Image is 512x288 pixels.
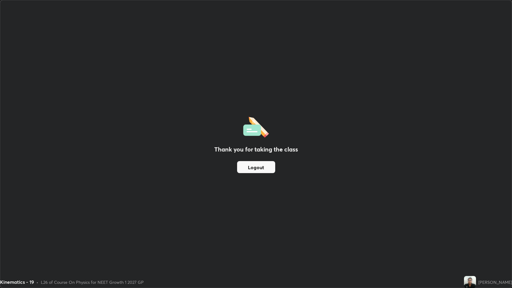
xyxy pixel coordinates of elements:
[464,276,476,288] img: 3a9ab79b4cc04692bc079d89d7471859.jpg
[214,145,298,154] h2: Thank you for taking the class
[243,115,269,138] img: offlineFeedback.1438e8b3.svg
[478,279,512,285] div: [PERSON_NAME]
[36,279,38,285] div: •
[237,161,275,173] button: Logout
[41,279,144,285] div: L26 of Course On Physics for NEET Growth 1 2027 GP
